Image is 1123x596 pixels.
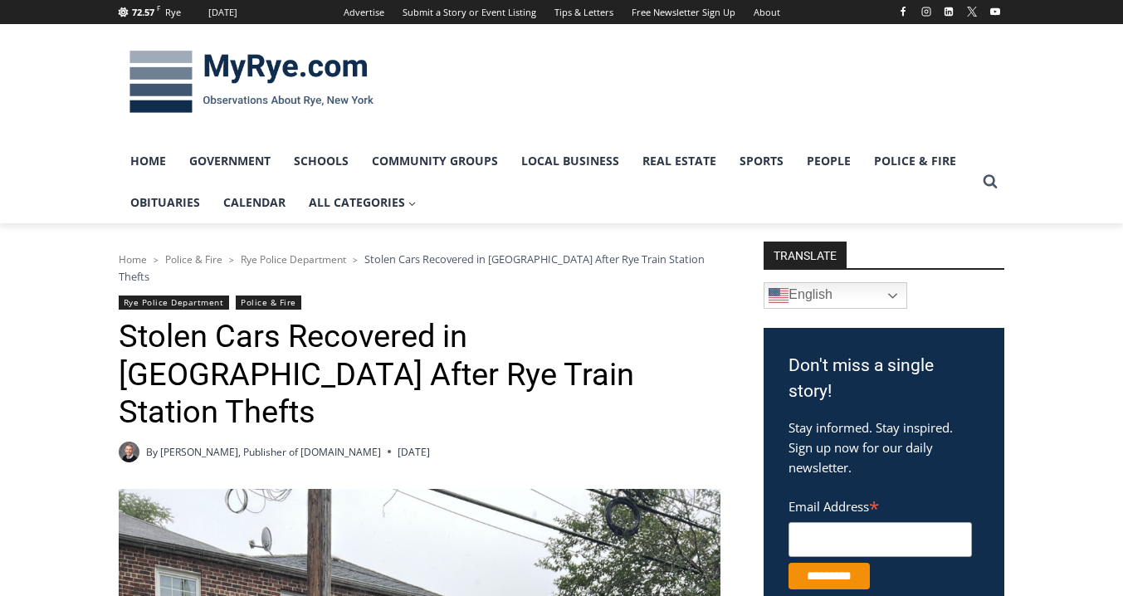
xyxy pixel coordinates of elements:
[146,444,158,460] span: By
[764,282,907,309] a: English
[769,286,789,305] img: en
[119,140,975,224] nav: Primary Navigation
[208,5,237,20] div: [DATE]
[728,140,795,182] a: Sports
[236,296,301,310] a: Police & Fire
[212,182,297,223] a: Calendar
[132,6,154,18] span: 72.57
[962,2,982,22] a: X
[862,140,968,182] a: Police & Fire
[975,167,1005,197] button: View Search Form
[398,444,430,460] time: [DATE]
[282,140,360,182] a: Schools
[241,252,346,266] a: Rye Police Department
[789,418,979,477] p: Stay informed. Stay inspired. Sign up now for our daily newsletter.
[157,3,160,12] span: F
[119,252,147,266] a: Home
[165,252,222,266] a: Police & Fire
[178,140,282,182] a: Government
[229,254,234,266] span: >
[764,242,847,268] strong: TRANSLATE
[309,193,417,212] span: All Categories
[119,318,720,432] h1: Stolen Cars Recovered in [GEOGRAPHIC_DATA] After Rye Train Station Thefts
[119,140,178,182] a: Home
[297,182,428,223] a: All Categories
[119,296,229,310] a: Rye Police Department
[916,2,936,22] a: Instagram
[160,445,381,459] a: [PERSON_NAME], Publisher of [DOMAIN_NAME]
[119,442,139,462] a: Author image
[795,140,862,182] a: People
[353,254,358,266] span: >
[119,252,705,283] span: Stolen Cars Recovered in [GEOGRAPHIC_DATA] After Rye Train Station Thefts
[119,251,720,285] nav: Breadcrumbs
[154,254,159,266] span: >
[893,2,913,22] a: Facebook
[119,39,384,125] img: MyRye.com
[985,2,1005,22] a: YouTube
[510,140,631,182] a: Local Business
[789,353,979,405] h3: Don't miss a single story!
[939,2,959,22] a: Linkedin
[631,140,728,182] a: Real Estate
[360,140,510,182] a: Community Groups
[789,490,972,520] label: Email Address
[119,182,212,223] a: Obituaries
[165,5,181,20] div: Rye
